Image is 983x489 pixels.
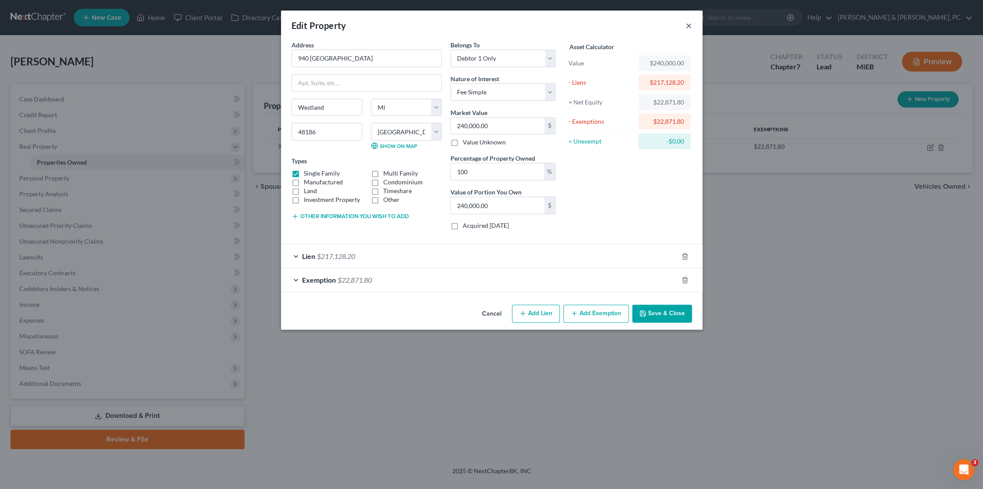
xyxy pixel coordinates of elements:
[569,98,635,107] div: = Net Equity
[304,178,343,187] label: Manufactured
[463,138,506,147] label: Value Unknown
[304,187,317,195] label: Land
[450,154,535,163] label: Percentage of Property Owned
[292,156,307,165] label: Types
[632,305,692,323] button: Save & Close
[292,213,409,220] button: Other information you wish to add
[292,123,362,140] input: Enter zip...
[383,169,418,178] label: Multi Family
[645,98,684,107] div: $22,871.80
[304,195,360,204] label: Investment Property
[569,117,635,126] div: - Exemptions
[302,276,336,284] span: Exemption
[338,276,372,284] span: $22,871.80
[645,59,684,68] div: $240,000.00
[569,59,635,68] div: Value
[450,74,499,83] label: Nature of Interest
[450,41,480,49] span: Belongs To
[383,178,423,187] label: Condominium
[451,197,544,214] input: 0.00
[544,118,555,134] div: $
[451,163,544,180] input: 0.00
[304,169,340,178] label: Single Family
[686,20,692,31] button: ×
[292,99,362,116] input: Enter city...
[544,197,555,214] div: $
[292,19,346,32] div: Edit Property
[302,252,315,260] span: Lien
[451,118,544,134] input: 0.00
[563,305,629,323] button: Add Exemption
[569,137,635,146] div: = Unexempt
[645,137,684,146] div: -$0.00
[569,78,635,87] div: - Liens
[645,78,684,87] div: $217,128.20
[292,75,441,91] input: Apt, Suite, etc...
[317,252,355,260] span: $217,128.20
[292,50,441,67] input: Enter address...
[463,221,509,230] label: Acquired [DATE]
[544,163,555,180] div: %
[569,42,614,51] label: Asset Calculator
[383,195,400,204] label: Other
[645,117,684,126] div: $22,871.80
[371,142,417,149] a: Show on Map
[450,187,522,197] label: Value of Portion You Own
[475,306,508,323] button: Cancel
[292,41,314,49] span: Address
[512,305,560,323] button: Add Lien
[953,459,974,480] iframe: Intercom live chat
[971,459,978,466] span: 3
[450,108,487,117] label: Market Value
[383,187,412,195] label: Timeshare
